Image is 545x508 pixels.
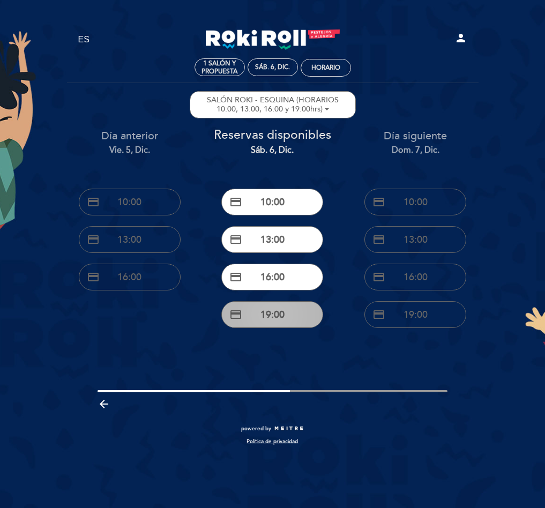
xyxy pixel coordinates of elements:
button: credit_card 10:00 [221,189,323,215]
button: credit_card 16:00 [364,264,466,290]
div: Horario [311,64,340,72]
span: credit_card [87,196,100,208]
span: credit_card [87,233,100,246]
span: powered by [241,425,271,432]
button: credit_card 19:00 [364,301,466,328]
span: credit_card [372,271,385,283]
button: person [454,32,467,48]
span: credit_card [372,233,385,246]
span: credit_card [372,308,385,321]
button: credit_card 10:00 [79,189,181,215]
button: SALÓN ROKI - ESQUINA (HORARIOS 10:00, 13:00, 16:00 y 19:00hrs) [190,91,356,118]
div: Reservas disponibles [209,126,336,156]
div: sáb. 6, dic. [209,144,336,156]
div: sáb. 6, dic. [255,63,290,71]
span: credit_card [229,308,242,321]
span: credit_card [87,271,100,283]
span: credit_card [229,271,242,283]
button: credit_card 10:00 [364,189,466,215]
button: credit_card 19:00 [221,301,323,328]
i: person [454,32,467,44]
a: Política de privacidad [247,438,298,445]
div: vie. 5, dic. [66,144,193,156]
button: credit_card 13:00 [221,226,323,253]
ng-container: SALÓN ROKI - ESQUINA (HORARIOS 10:00, 13:00, 16:00 y 19:00hrs) [207,95,339,114]
a: powered by [241,425,304,432]
button: credit_card 13:00 [79,226,181,253]
span: credit_card [229,233,242,246]
button: credit_card 16:00 [221,264,323,290]
span: credit_card [229,196,242,208]
div: dom. 7, dic. [352,144,479,156]
div: Día siguiente [352,129,479,156]
i: arrow_backward [98,398,110,410]
img: MEITRE [274,426,304,431]
button: credit_card 13:00 [364,226,466,253]
span: 1 Salón y propuesta [195,59,244,76]
div: Día anterior [66,129,193,156]
span: credit_card [372,196,385,208]
button: credit_card 16:00 [79,264,181,290]
a: Roki Roll [206,25,340,55]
